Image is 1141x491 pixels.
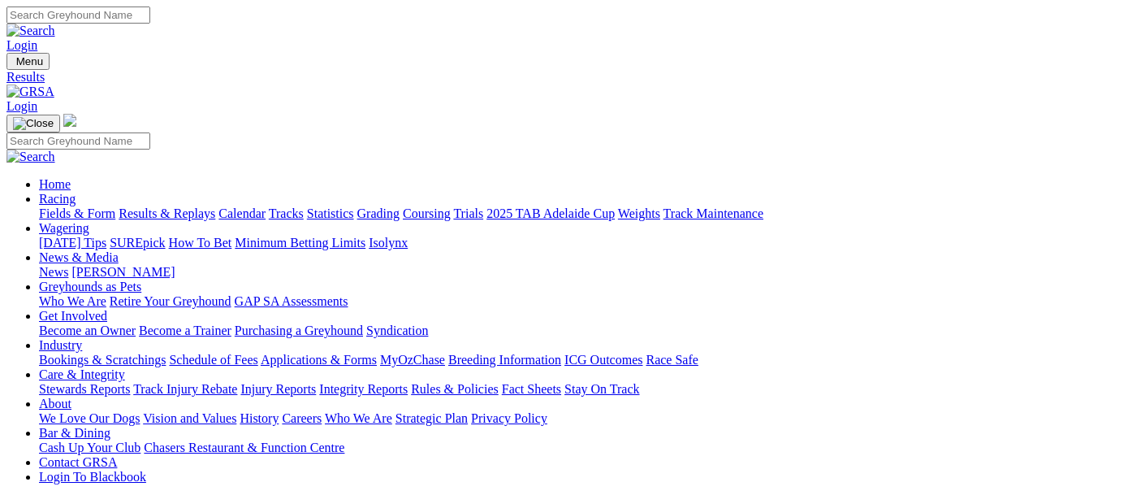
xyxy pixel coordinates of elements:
a: ICG Outcomes [564,353,642,367]
a: About [39,397,71,411]
a: Weights [618,206,660,220]
a: Calendar [218,206,266,220]
a: Stay On Track [564,382,639,396]
a: Wagering [39,221,89,235]
img: GRSA [6,85,54,99]
a: Schedule of Fees [169,353,257,367]
a: Login [6,99,37,113]
a: GAP SA Assessments [235,294,348,308]
a: Injury Reports [240,382,316,396]
a: 2025 TAB Adelaide Cup [486,206,615,220]
a: Greyhounds as Pets [39,280,141,293]
a: History [240,411,279,425]
div: Greyhounds as Pets [39,294,1135,309]
a: Results [6,70,1135,85]
button: Toggle navigation [6,53,50,70]
img: logo-grsa-white.png [63,114,76,127]
a: News & Media [39,250,119,264]
a: News [39,265,68,279]
div: Wagering [39,236,1135,250]
a: Privacy Policy [471,411,547,425]
a: Coursing [403,206,451,220]
a: Purchasing a Greyhound [235,324,363,337]
a: [PERSON_NAME] [71,265,175,279]
a: Care & Integrity [39,367,125,381]
div: Industry [39,353,1135,367]
a: Who We Are [39,294,106,308]
a: Login To Blackbook [39,470,146,484]
a: Get Involved [39,309,107,323]
a: Bookings & Scratchings [39,353,166,367]
a: Race Safe [646,353,698,367]
a: Home [39,177,71,191]
a: Minimum Betting Limits [235,236,365,250]
a: Track Maintenance [663,206,763,220]
a: Syndication [366,324,428,337]
div: News & Media [39,265,1135,280]
a: Careers [282,411,322,425]
div: About [39,411,1135,426]
a: How To Bet [169,236,232,250]
a: Results & Replays [119,206,215,220]
a: Bar & Dining [39,426,110,440]
a: Trials [453,206,483,220]
img: Search [6,150,55,164]
a: Rules & Policies [411,382,499,396]
a: [DATE] Tips [39,236,106,250]
div: Get Involved [39,324,1135,338]
a: Statistics [307,206,354,220]
a: Contact GRSA [39,455,117,469]
a: Cash Up Your Club [39,441,140,454]
a: Become a Trainer [139,324,231,337]
a: Breeding Information [448,353,561,367]
a: MyOzChase [380,353,445,367]
div: Care & Integrity [39,382,1135,397]
img: Search [6,24,55,38]
input: Search [6,133,150,150]
a: Vision and Values [143,411,236,425]
a: Retire Your Greyhound [110,294,231,308]
a: Chasers Restaurant & Function Centre [144,441,344,454]
img: Close [13,117,54,130]
a: Strategic Plan [395,411,468,425]
div: Racing [39,206,1135,221]
a: Applications & Forms [261,353,377,367]
a: Login [6,38,37,52]
a: Isolynx [369,236,408,250]
a: Stewards Reports [39,382,130,396]
a: Fields & Form [39,206,115,220]
a: Become an Owner [39,324,136,337]
a: Industry [39,338,82,352]
a: Who We Are [325,411,392,425]
a: We Love Our Dogs [39,411,140,425]
a: Grading [357,206,400,220]
a: SUREpick [110,236,165,250]
a: Tracks [269,206,304,220]
a: Racing [39,192,76,206]
a: Fact Sheets [502,382,561,396]
a: Track Injury Rebate [133,382,237,396]
button: Toggle navigation [6,115,60,133]
input: Search [6,7,150,24]
div: Bar & Dining [39,441,1135,455]
a: Integrity Reports [319,382,408,396]
span: Menu [16,55,43,67]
